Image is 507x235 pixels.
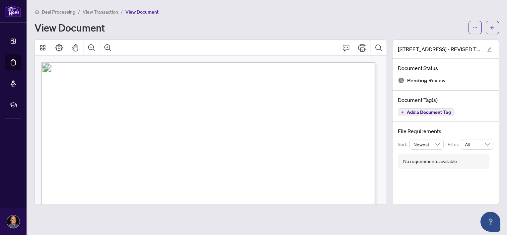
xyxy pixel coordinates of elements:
h4: File Requirements [398,127,493,135]
h4: Document Status [398,64,493,72]
h4: Document Tag(s) [398,96,493,104]
div: No requirements available [403,158,457,165]
span: Deal Processing [42,9,75,15]
span: edit [487,47,492,52]
span: View Document [125,9,159,15]
p: Sort: [398,141,409,148]
span: [STREET_ADDRESS] - REVISED TRADESHEET TO BE REVIEWED.pdf [398,45,481,53]
span: home [35,10,39,14]
h1: View Document [35,22,105,33]
p: Filter: [448,141,461,148]
span: Newest [413,139,440,149]
img: Document Status [398,77,404,84]
li: / [121,8,123,16]
span: View Transaction [83,9,118,15]
img: Profile Icon [7,215,20,228]
span: All [465,139,489,149]
span: plus [401,111,404,114]
button: Open asap [480,212,500,232]
span: Pending Review [407,76,446,85]
li: / [78,8,80,16]
img: logo [5,5,21,17]
span: arrow-left [490,25,495,30]
button: Add a Document Tag [398,108,454,116]
span: Add a Document Tag [407,110,451,115]
span: ellipsis [473,25,477,30]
